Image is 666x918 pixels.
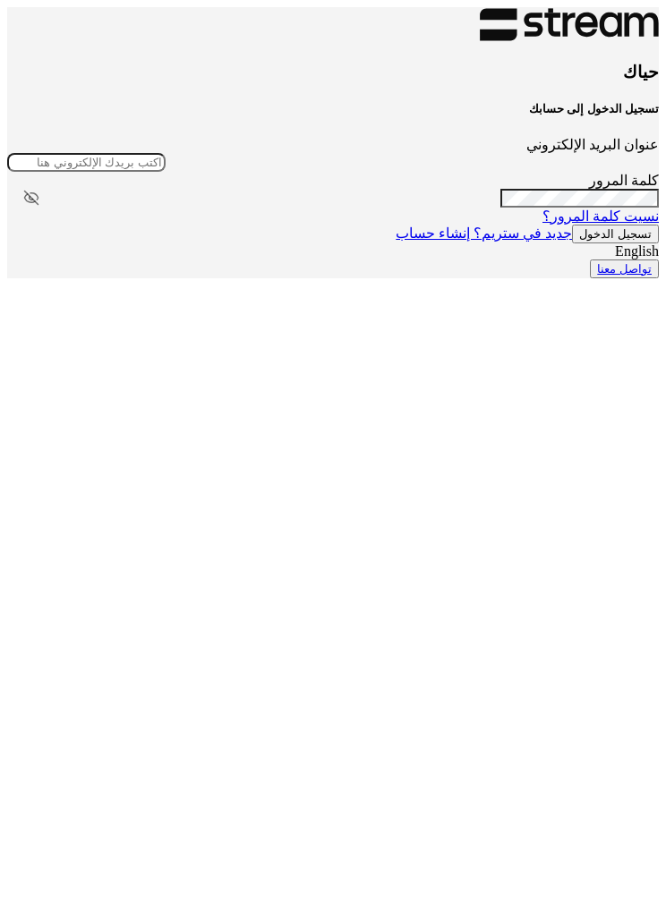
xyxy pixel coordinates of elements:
[615,243,659,259] a: English
[590,259,659,278] button: تواصل معنا
[396,225,572,241] a: جديد في ستريم؟ إنشاء حساب
[7,63,659,82] h3: حياك
[480,7,659,42] img: Stream Logo
[7,102,659,116] h5: تسجيل الدخول إلى حسابك
[526,137,659,152] label: عنوان البريد الإلكتروني
[16,183,47,213] button: toggle password visibility
[7,153,166,172] input: اكتب بريدك الإلكتروني هنا
[597,262,652,276] a: تواصل معنا
[542,208,659,224] a: نسيت كلمة المرور؟
[572,225,659,243] button: تسجيل الدخول
[589,173,659,188] label: كلمة المرور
